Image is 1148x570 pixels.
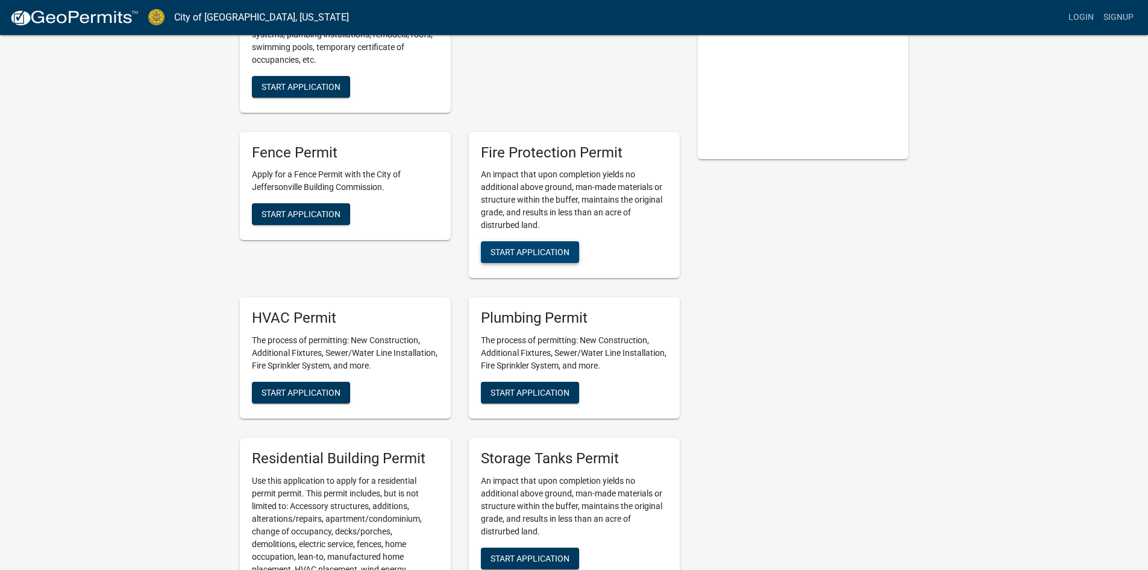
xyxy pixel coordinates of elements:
button: Start Application [252,382,350,404]
span: Start Application [262,388,340,397]
a: City of [GEOGRAPHIC_DATA], [US_STATE] [174,7,349,28]
button: Start Application [481,382,579,404]
span: Start Application [491,553,569,563]
h5: Storage Tanks Permit [481,450,668,467]
span: Start Application [262,81,340,91]
button: Start Application [252,203,350,225]
img: City of Jeffersonville, Indiana [148,9,165,25]
button: Start Application [252,76,350,98]
h5: HVAC Permit [252,309,439,327]
h5: Fence Permit [252,144,439,162]
a: Signup [1099,6,1138,29]
h5: Plumbing Permit [481,309,668,327]
span: Start Application [491,247,569,257]
p: The process of permitting: New Construction, Additional Fixtures, Sewer/Water Line Installation, ... [481,334,668,372]
span: Start Application [262,209,340,219]
h5: Residential Building Permit [252,450,439,467]
p: An impact that upon completion yields no additional above ground, man-made materials or structure... [481,475,668,538]
button: Start Application [481,241,579,263]
button: Start Application [481,548,579,569]
p: Apply for a Fence Permit with the City of Jeffersonville Building Commission. [252,168,439,194]
a: Login [1064,6,1099,29]
h5: Fire Protection Permit [481,144,668,162]
span: Start Application [491,388,569,397]
p: An impact that upon completion yields no additional above ground, man-made materials or structure... [481,168,668,232]
p: The process of permitting: New Construction, Additional Fixtures, Sewer/Water Line Installation, ... [252,334,439,372]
